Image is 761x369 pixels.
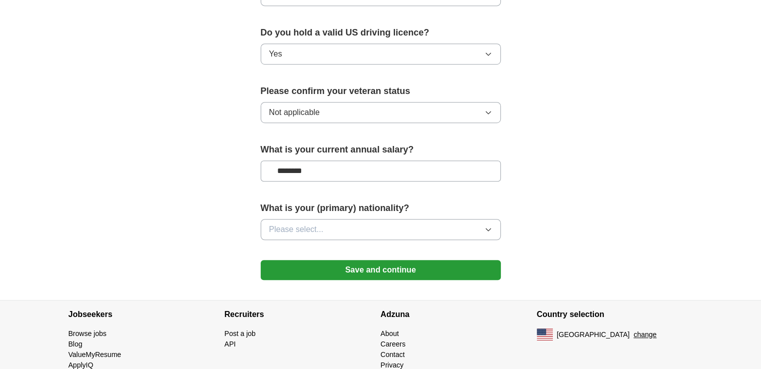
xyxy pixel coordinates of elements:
[381,361,404,369] a: Privacy
[69,329,107,337] a: Browse jobs
[261,201,501,215] label: What is your (primary) nationality?
[261,143,501,156] label: What is your current annual salary?
[69,361,94,369] a: ApplyIQ
[381,350,405,358] a: Contact
[261,43,501,64] button: Yes
[69,350,122,358] a: ValueMyResume
[261,84,501,98] label: Please confirm your veteran status
[633,329,656,340] button: change
[225,340,236,348] a: API
[269,48,282,60] span: Yes
[269,106,320,118] span: Not applicable
[261,102,501,123] button: Not applicable
[69,340,83,348] a: Blog
[225,329,256,337] a: Post a job
[261,260,501,280] button: Save and continue
[557,329,630,340] span: [GEOGRAPHIC_DATA]
[381,329,399,337] a: About
[261,219,501,240] button: Please select...
[537,328,553,340] img: US flag
[381,340,406,348] a: Careers
[537,300,693,328] h4: Country selection
[269,223,324,235] span: Please select...
[261,26,501,39] label: Do you hold a valid US driving licence?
